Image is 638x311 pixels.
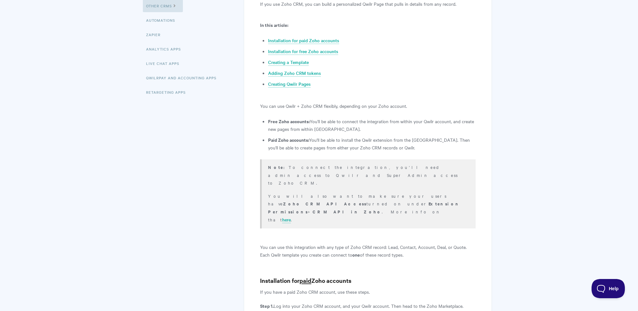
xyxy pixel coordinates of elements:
a: Zapier [146,28,165,41]
strong: Free Zoho accounts: [268,118,310,124]
li: You'll be able to connect the integration from within your Qwilr account, and create new pages fr... [268,117,476,133]
strong: one [352,251,360,258]
a: Creating a Template [268,59,309,66]
b: Zoho CRM API Access [283,201,366,207]
p: To connect the integration, you'll need admin access to Qwilr and Super Admin access to Zoho CRM. [268,163,468,187]
p: You can use this integration with any type of Zoho CRM record: Lead, Contact, Account, Deal, or Q... [260,243,476,259]
b: In this article: [260,21,288,28]
u: paid [299,276,311,284]
iframe: Toggle Customer Support [592,279,625,298]
a: Analytics Apps [146,43,186,55]
a: QwilrPay and Accounting Apps [146,71,221,84]
a: Retargeting Apps [146,86,191,99]
a: here [282,216,291,223]
b: CRM API in Zoho [313,209,382,215]
p: Log into your Zoho CRM account, and your Qwilr account. Then head to the Zoho Marketplace. [260,302,476,310]
p: If you have a paid Zoho CRM account, use these steps. [260,288,476,296]
a: Automations [146,14,180,27]
a: Installation for paid Zoho accounts [268,37,339,44]
li: You'll be able to install the Qwilr extension from the [GEOGRAPHIC_DATA]. Then you'll be able to ... [268,136,476,151]
strong: Note: [268,164,289,170]
p: You will also want to make sure your users have turned on under > . More info on that . [268,192,468,223]
a: Live Chat Apps [146,57,184,70]
a: Adding Zoho CRM tokens [268,70,321,77]
a: Creating Qwilr Pages [268,81,311,88]
strong: Paid Zoho accounts: [268,136,309,143]
strong: Step 1. [260,302,274,309]
p: You can use Qwilr + Zoho CRM flexibly, depending on your Zoho account. [260,102,476,110]
a: Installation for free Zoho accounts [268,48,338,55]
h3: Installation for Zoho accounts [260,276,476,285]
